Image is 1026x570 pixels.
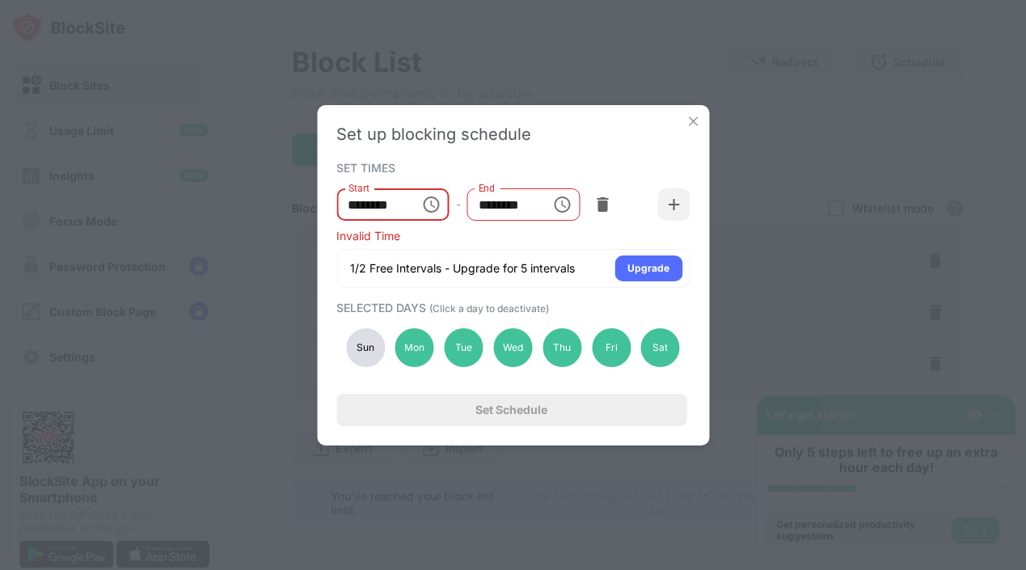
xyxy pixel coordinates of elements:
div: Mon [395,328,434,367]
button: Choose time, selected time is 1:00 PM [547,188,579,221]
div: Tue [445,328,483,367]
div: 1/2 Free Intervals - Upgrade for 5 intervals [350,260,575,277]
div: - [456,196,461,213]
div: Upgrade [627,260,669,277]
div: Fri [592,328,631,367]
label: End [479,181,496,195]
button: Choose time [416,188,448,221]
div: Wed [493,328,532,367]
div: Set Schedule [475,403,547,416]
label: Start [348,181,369,195]
img: x-button.svg [685,113,701,129]
span: (Click a day to deactivate) [429,302,549,315]
div: Set up blocking schedule [336,125,690,144]
div: Thu [543,328,581,367]
div: SET TIMES [336,161,686,174]
div: Sun [346,328,385,367]
div: Invalid Time [336,229,690,243]
div: Sat [641,328,680,367]
div: SELECTED DAYS [336,301,686,315]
